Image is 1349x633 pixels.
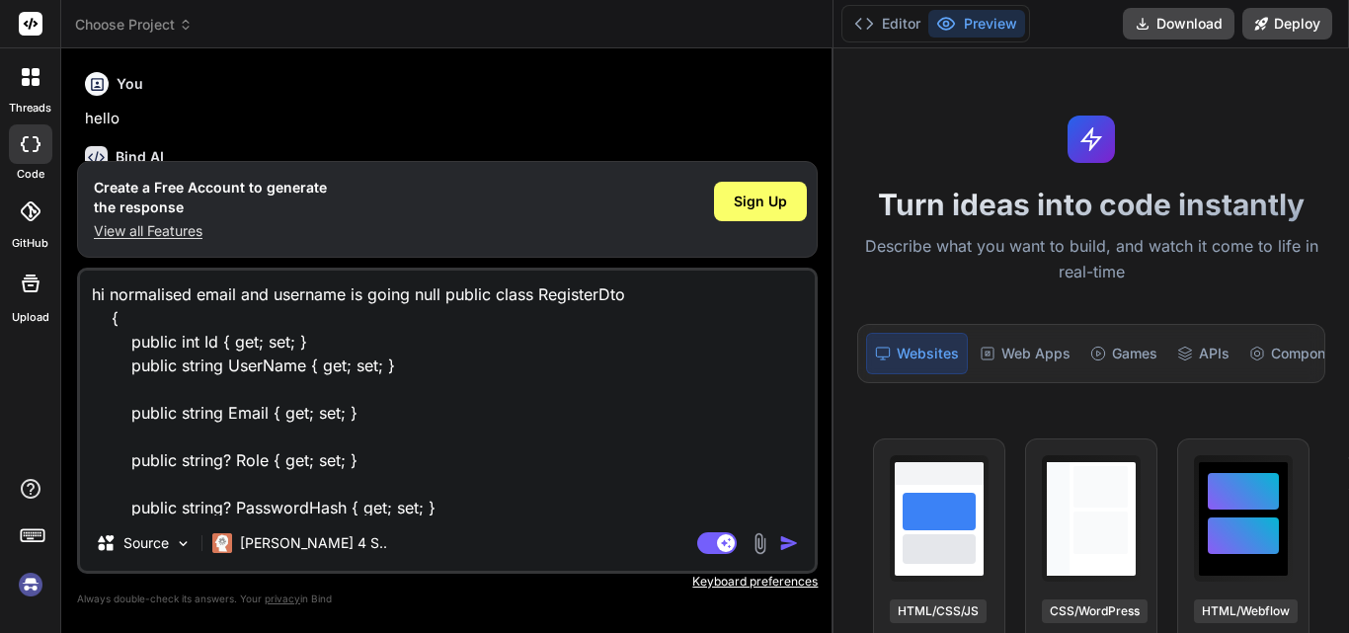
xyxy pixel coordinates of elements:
[117,74,143,94] h6: You
[749,532,771,555] img: attachment
[9,100,51,117] label: threads
[212,533,232,553] img: Claude 4 Sonnet
[94,178,327,217] h1: Create a Free Account to generate the response
[845,187,1337,222] h1: Turn ideas into code instantly
[94,221,327,241] p: View all Features
[779,533,799,553] img: icon
[845,234,1337,284] p: Describe what you want to build, and watch it come to life in real-time
[77,574,818,590] p: Keyboard preferences
[75,15,193,35] span: Choose Project
[17,166,44,183] label: code
[1242,8,1332,40] button: Deploy
[240,533,387,553] p: [PERSON_NAME] 4 S..
[1194,599,1298,623] div: HTML/Webflow
[734,192,787,211] span: Sign Up
[890,599,987,623] div: HTML/CSS/JS
[928,10,1025,38] button: Preview
[12,235,48,252] label: GitHub
[175,535,192,552] img: Pick Models
[866,333,968,374] div: Websites
[116,147,164,167] h6: Bind AI
[85,108,814,130] p: hello
[846,10,928,38] button: Editor
[1082,333,1165,374] div: Games
[12,309,49,326] label: Upload
[1042,599,1148,623] div: CSS/WordPress
[1123,8,1234,40] button: Download
[14,568,47,601] img: signin
[265,593,300,604] span: privacy
[1169,333,1237,374] div: APIs
[77,590,818,608] p: Always double-check its answers. Your in Bind
[80,271,815,515] textarea: hi normalised email and username is going null public class RegisterDto { public int Id { get; se...
[972,333,1078,374] div: Web Apps
[123,533,169,553] p: Source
